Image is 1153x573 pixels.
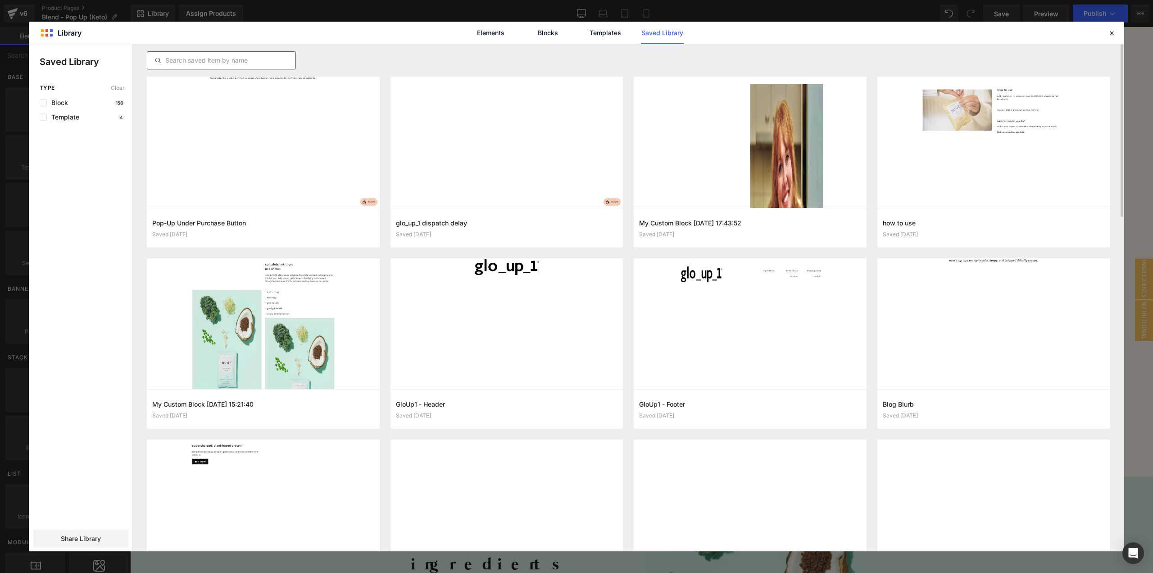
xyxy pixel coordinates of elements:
[147,55,295,66] input: Search saved item by name
[293,70,338,115] img: Packaging for the chocolate and vanilla glo_up_1 flavours in the top deck bundle
[518,79,601,88] strong: Each 55g serve contains:
[883,413,1105,419] div: Saved [DATE]
[639,218,861,228] h3: My Custom Block [DATE] 17:43:52
[396,218,618,228] h3: glo_up_1 dispatch delay
[883,218,1105,228] h3: how to use
[536,370,576,380] strong: ingredients
[608,276,775,297] button: add to cart
[639,399,861,409] h3: GloUp1 - Footer
[639,231,861,238] div: Saved [DATE]
[518,143,775,154] p: nb this product is gluten free, but not vegan
[47,99,68,106] span: Block
[281,501,436,548] span: key ingredients
[396,413,618,419] div: Saved [DATE]
[1122,542,1144,564] div: Open Intercom Messenger
[584,22,626,44] a: Templates
[536,397,574,407] strong: the details
[518,46,775,68] p: glo_up_1 is also entirely suitable if you’re not on GLP-1 meds and you just want a very high prot...
[883,399,1105,409] h3: Blog Blurb
[152,413,374,419] div: Saved [DATE]
[152,231,374,238] div: Saved [DATE]
[40,55,132,69] p: Saved Library
[114,100,125,105] p: 158
[883,231,1105,238] div: Saved [DATE]
[40,85,55,91] span: Type
[518,172,775,182] p: {{ shop.metafields.types.macros[product_type] }}
[518,162,775,183] div: {% assign product_type = product.type | handleize %}
[61,534,101,543] span: Share Library
[396,231,618,238] div: Saved [DATE]
[639,413,861,419] div: Saved [DATE]
[1005,232,1023,272] span: ingredients
[152,218,374,228] h3: Pop-Up Under Purchase Button
[1005,273,1023,314] span: nutritional
[152,399,374,409] h3: My Custom Block [DATE] 15:21:40
[469,22,512,44] a: Elements
[396,399,618,409] h3: GloUp1 - Header
[293,70,349,115] a: Packaging for the chocolate and vanilla glo_up_1 flavours in the top deck bundle
[641,22,684,44] a: Saved Library
[118,115,125,120] p: 4
[518,111,775,133] p: [MEDICAL_DATA], Probiotics, MCT Oil, [MEDICAL_DATA], L-Carnitine, Magnesium, Peppermint, Curcumin...
[567,307,726,317] strong: additional savings on multiple box buy
[518,205,775,217] label: Title
[518,78,775,111] p: 35g protein (6g collagen) & 25% daily vitamins & minerals +
[111,85,125,91] span: Clear
[536,344,579,353] strong: key benefits
[528,217,572,236] span: Default Title
[527,22,569,44] a: Blocks
[672,282,710,291] span: add to cart
[47,114,79,121] span: Template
